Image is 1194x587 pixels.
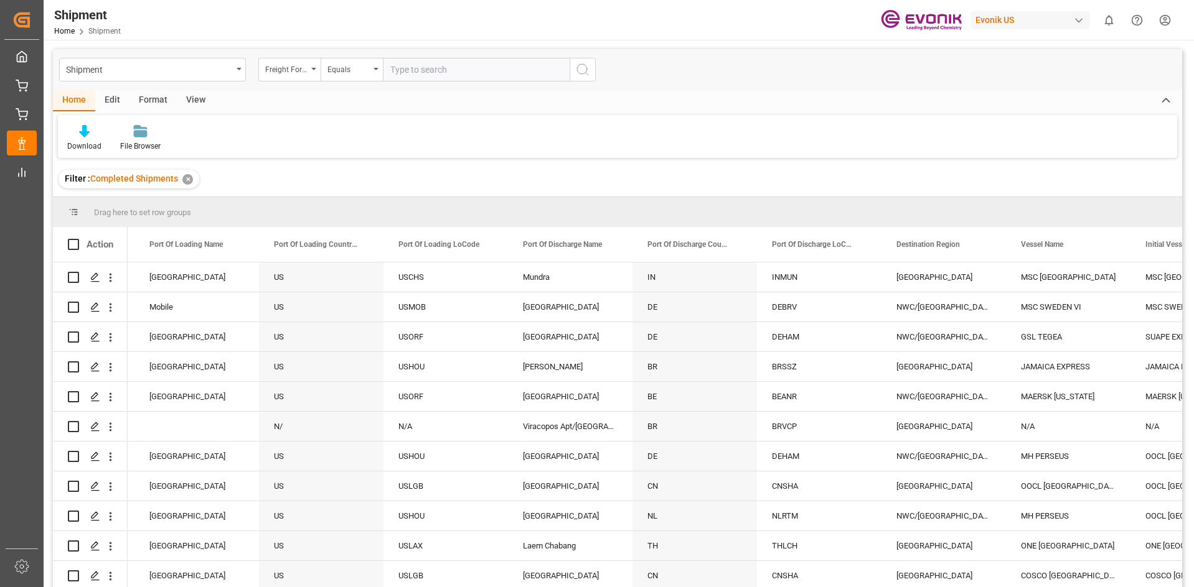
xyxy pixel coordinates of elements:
[971,11,1090,29] div: Evonik US
[259,382,383,411] div: US
[53,501,128,531] div: Press SPACE to select this row.
[321,58,383,81] button: open menu
[149,240,223,249] span: Port Of Loading Name
[881,412,1006,441] div: [GEOGRAPHIC_DATA]
[182,174,193,185] div: ✕
[383,262,508,292] div: USCHS
[1006,322,1131,351] div: GSL TEGEA
[259,262,383,292] div: US
[383,531,508,560] div: USLAX
[523,240,602,249] span: Port Of Discharge Name
[632,531,757,560] div: TH
[134,441,259,471] div: [GEOGRAPHIC_DATA]
[134,292,259,321] div: Mobile
[259,292,383,321] div: US
[508,501,632,530] div: [GEOGRAPHIC_DATA]
[896,240,960,249] span: Destination Region
[508,471,632,501] div: [GEOGRAPHIC_DATA]
[1006,531,1131,560] div: ONE [GEOGRAPHIC_DATA]
[881,501,1006,530] div: NWC/[GEOGRAPHIC_DATA] [GEOGRAPHIC_DATA] / [GEOGRAPHIC_DATA]
[508,262,632,292] div: Mundra
[265,61,308,75] div: Freight Forwarder Reference
[383,382,508,411] div: USORF
[508,412,632,441] div: Viracopos Apt/[GEOGRAPHIC_DATA]
[59,58,246,81] button: open menu
[881,262,1006,292] div: [GEOGRAPHIC_DATA]
[1006,382,1131,411] div: MAERSK [US_STATE]
[632,322,757,351] div: DE
[134,501,259,530] div: [GEOGRAPHIC_DATA]
[53,412,128,441] div: Press SPACE to select this row.
[881,382,1006,411] div: NWC/[GEOGRAPHIC_DATA] [GEOGRAPHIC_DATA] / [GEOGRAPHIC_DATA]
[177,90,215,111] div: View
[383,322,508,351] div: USORF
[632,501,757,530] div: NL
[1006,501,1131,530] div: MH PERSEUS
[259,501,383,530] div: US
[757,471,881,501] div: CNSHA
[53,352,128,382] div: Press SPACE to select this row.
[1006,352,1131,381] div: JAMAICA EXPRESS
[1123,6,1151,34] button: Help Center
[53,90,95,111] div: Home
[134,262,259,292] div: [GEOGRAPHIC_DATA]
[274,240,357,249] span: Port Of Loading Country Code
[134,322,259,351] div: [GEOGRAPHIC_DATA]
[971,8,1095,32] button: Evonik US
[259,352,383,381] div: US
[508,292,632,321] div: [GEOGRAPHIC_DATA]
[757,262,881,292] div: INMUN
[772,240,855,249] span: Port Of Discharge LoCode
[632,441,757,471] div: DE
[757,412,881,441] div: BRVCP
[508,382,632,411] div: [GEOGRAPHIC_DATA]
[134,531,259,560] div: [GEOGRAPHIC_DATA]
[508,322,632,351] div: [GEOGRAPHIC_DATA]
[757,501,881,530] div: NLRTM
[87,239,113,250] div: Action
[67,141,101,152] div: Download
[53,262,128,292] div: Press SPACE to select this row.
[570,58,596,81] button: search button
[881,531,1006,560] div: [GEOGRAPHIC_DATA]
[757,531,881,560] div: THLCH
[259,471,383,501] div: US
[757,292,881,321] div: DEBRV
[53,471,128,501] div: Press SPACE to select this row.
[632,412,757,441] div: BR
[757,382,881,411] div: BEANR
[757,441,881,471] div: DEHAM
[1006,471,1131,501] div: OOCL [GEOGRAPHIC_DATA]
[90,173,178,183] span: Completed Shipments
[259,531,383,560] div: US
[1006,292,1131,321] div: MSC SWEDEN VI
[881,292,1006,321] div: NWC/[GEOGRAPHIC_DATA] [GEOGRAPHIC_DATA] / [GEOGRAPHIC_DATA]
[757,322,881,351] div: DEHAM
[632,262,757,292] div: IN
[398,240,479,249] span: Port Of Loading LoCode
[1006,412,1131,441] div: N/A
[1006,441,1131,471] div: MH PERSEUS
[134,352,259,381] div: [GEOGRAPHIC_DATA]
[383,292,508,321] div: USMOB
[94,208,191,217] span: Drag here to set row groups
[327,61,370,75] div: Equals
[881,441,1006,471] div: NWC/[GEOGRAPHIC_DATA] [GEOGRAPHIC_DATA] / [GEOGRAPHIC_DATA]
[120,141,161,152] div: File Browser
[632,352,757,381] div: BR
[632,471,757,501] div: CN
[1095,6,1123,34] button: show 0 new notifications
[383,471,508,501] div: USLGB
[1006,262,1131,292] div: MSC [GEOGRAPHIC_DATA]
[53,531,128,561] div: Press SPACE to select this row.
[258,58,321,81] button: open menu
[53,382,128,412] div: Press SPACE to select this row.
[259,322,383,351] div: US
[881,322,1006,351] div: NWC/[GEOGRAPHIC_DATA] [GEOGRAPHIC_DATA] / [GEOGRAPHIC_DATA]
[134,382,259,411] div: [GEOGRAPHIC_DATA]
[508,441,632,471] div: [GEOGRAPHIC_DATA]
[383,501,508,530] div: USHOU
[53,292,128,322] div: Press SPACE to select this row.
[53,322,128,352] div: Press SPACE to select this row.
[383,441,508,471] div: USHOU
